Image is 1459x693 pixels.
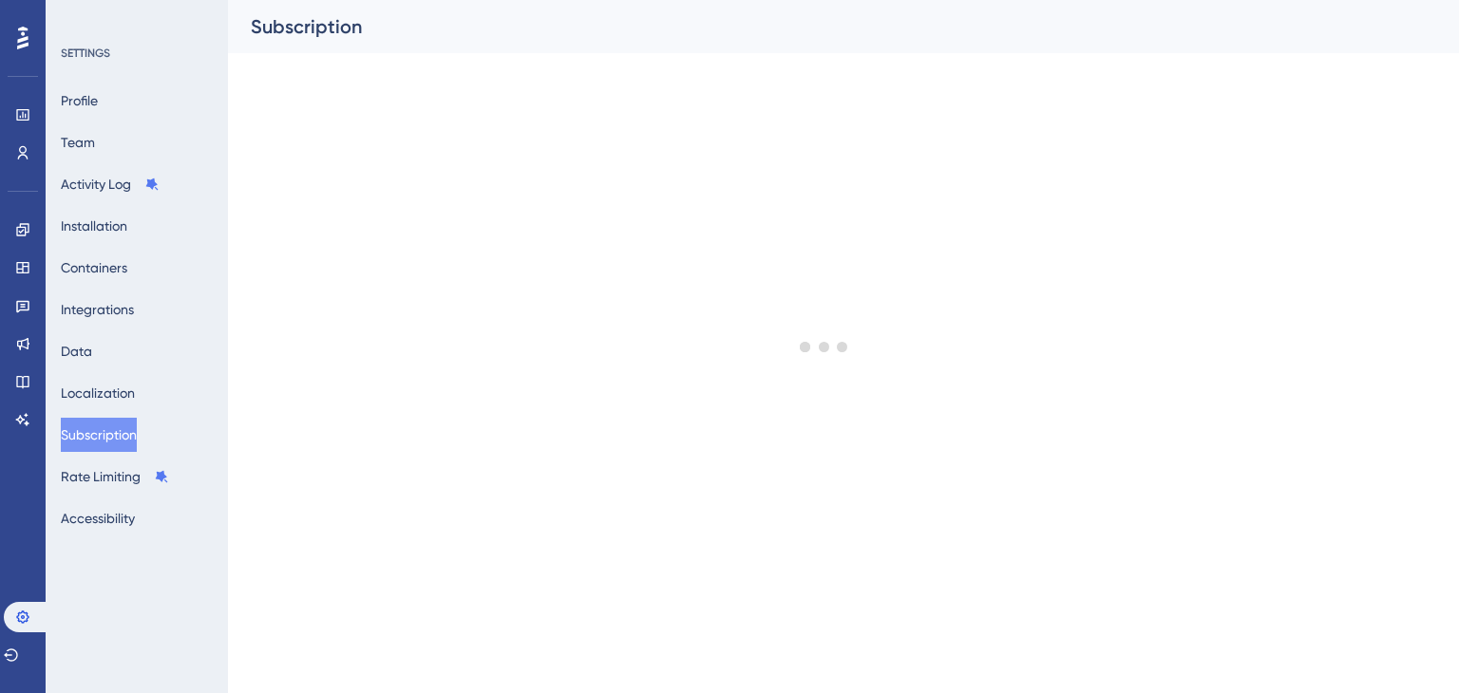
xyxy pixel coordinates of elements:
[61,292,134,327] button: Integrations
[61,167,160,201] button: Activity Log
[61,334,92,368] button: Data
[61,418,137,452] button: Subscription
[61,125,95,159] button: Team
[61,459,169,494] button: Rate Limiting
[61,501,135,535] button: Accessibility
[251,13,1389,40] div: Subscription
[61,251,127,285] button: Containers
[61,46,215,61] div: SETTINGS
[61,209,127,243] button: Installation
[61,376,135,410] button: Localization
[61,84,98,118] button: Profile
